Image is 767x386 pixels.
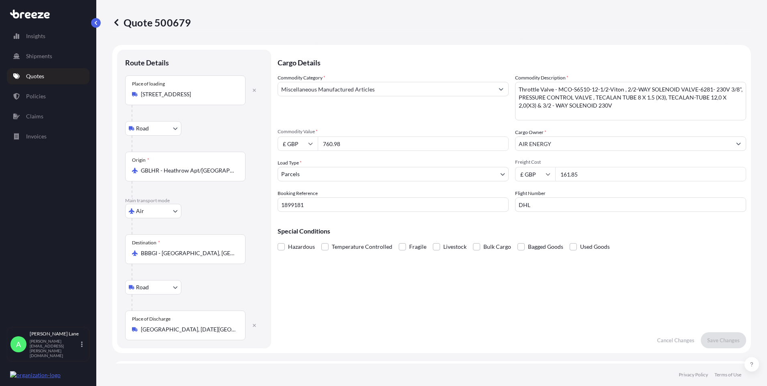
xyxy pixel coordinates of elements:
button: Show suggestions [494,82,508,96]
label: Commodity Category [278,74,325,82]
button: Select transport [125,280,181,295]
p: Invoices [26,132,47,140]
div: Origin [132,157,149,163]
a: Insights [7,28,89,44]
p: Cargo Details [278,50,746,74]
p: Claims [26,112,43,120]
a: Policies [7,88,89,104]
p: Route Details [125,58,169,67]
button: Save Changes [701,332,746,348]
div: Destination [132,240,160,246]
p: Save Changes [707,336,740,344]
input: Destination [141,249,235,257]
input: Select a commodity type [278,82,494,96]
label: Commodity Description [515,74,568,82]
span: Load Type [278,159,302,167]
span: A [16,340,21,348]
input: Enter name [515,197,746,212]
input: Place of loading [141,90,235,98]
span: Hazardous [288,241,315,253]
div: Place of loading [132,81,165,87]
p: Cancel Changes [657,336,694,344]
span: Road [136,124,149,132]
textarea: Throttle Valve - MCO-S6510-12-1/2-Viton , 2/2-WAY SOLENOID VALVE-6281- 230V 3/8", PRESSURE CONTRO... [515,82,746,120]
p: Policies [26,92,46,100]
p: Shipments [26,52,52,60]
input: Type amount [318,136,509,151]
input: Place of Discharge [141,325,235,333]
span: Bulk Cargo [483,241,511,253]
a: Shipments [7,48,89,64]
a: Quotes [7,68,89,84]
a: Privacy Policy [679,372,708,378]
a: Invoices [7,128,89,144]
span: Parcels [281,170,300,178]
input: Origin [141,167,235,175]
div: Place of Discharge [132,316,170,322]
span: Temperature Controlled [332,241,392,253]
button: Parcels [278,167,509,181]
button: Cancel Changes [651,332,701,348]
label: Flight Number [515,189,546,197]
p: [PERSON_NAME] Lane [30,331,79,337]
p: Insights [26,32,45,40]
input: Enter amount [555,167,746,181]
a: Terms of Use [714,372,741,378]
button: Select transport [125,204,181,218]
span: Bagged Goods [528,241,563,253]
span: Air [136,207,144,215]
button: Select transport [125,121,181,136]
p: Special Conditions [278,228,746,234]
span: Road [136,283,149,291]
span: Fragile [409,241,426,253]
span: Used Goods [580,241,610,253]
p: Main transport mode [125,197,263,204]
span: Freight Cost [515,159,746,165]
input: Full name [515,136,731,151]
button: Show suggestions [731,136,746,151]
span: Livestock [443,241,467,253]
input: Your internal reference [278,197,509,212]
img: organization-logo [10,371,61,379]
a: Claims [7,108,89,124]
p: Quotes [26,72,44,80]
label: Cargo Owner [515,128,546,136]
label: Booking Reference [278,189,318,197]
span: Commodity Value [278,128,509,135]
p: [PERSON_NAME][EMAIL_ADDRESS][PERSON_NAME][DOMAIN_NAME] [30,339,79,358]
p: Quote 500679 [112,16,191,29]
